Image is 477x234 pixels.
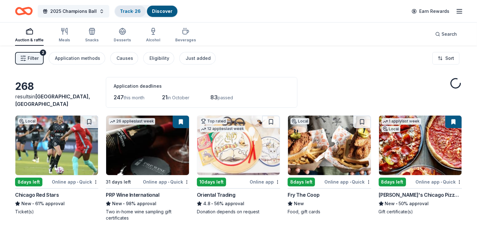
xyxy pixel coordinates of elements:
[396,201,398,206] span: •
[143,52,174,65] button: Eligibility
[197,178,226,186] div: 10 days left
[15,52,44,65] button: Filter2
[167,95,189,100] span: in October
[85,38,99,43] div: Snacks
[288,178,315,186] div: 8 days left
[114,82,290,90] div: Application deadlines
[106,209,189,221] div: Two in-home wine sampling gift certificates
[15,115,98,215] a: Image for Chicago Red StarsLocal8days leftOnline app•QuickChicago Red StarsNew•61% approvalTicket(s)
[15,200,98,207] div: 61% approval
[350,179,351,185] span: •
[379,209,462,215] div: Gift certificate(s)
[114,38,131,43] div: Desserts
[442,30,457,38] span: Search
[146,25,160,46] button: Alcohol
[441,179,442,185] span: •
[15,116,98,175] img: Image for Chicago Red Stars
[432,52,459,65] button: Sort
[124,95,144,100] span: this month
[114,94,124,101] span: 247
[38,5,109,18] button: 2025 Champions Ball
[379,115,462,215] a: Image for Georgio's Chicago Pizzeria & Pub1 applylast weekLocal8days leftOnline app•Quick[PERSON_...
[168,179,169,185] span: •
[430,28,462,40] button: Search
[55,55,100,62] div: Application methods
[114,25,131,46] button: Desserts
[143,178,189,186] div: Online app Quick
[106,178,131,186] div: 31 days left
[445,55,454,62] span: Sort
[162,94,167,101] span: 21
[123,201,125,206] span: •
[210,94,218,101] span: 83
[325,178,371,186] div: Online app Quick
[106,191,159,199] div: PRP Wine International
[117,55,133,62] div: Causes
[197,200,280,207] div: 56% approval
[106,116,189,175] img: Image for PRP Wine International
[15,191,59,199] div: Chicago Red Stars
[379,191,462,199] div: [PERSON_NAME]'s Chicago Pizzeria & Pub
[40,49,46,56] div: 2
[197,116,280,175] img: Image for Oriental Trading
[408,6,453,17] a: Earn Rewards
[59,25,70,46] button: Meals
[379,178,406,186] div: 8 days left
[110,52,138,65] button: Causes
[85,25,99,46] button: Snacks
[114,5,178,18] button: Track· 26Discover
[186,55,211,62] div: Just added
[32,201,34,206] span: •
[288,115,371,215] a: Image for Fry The CoopLocal8days leftOnline app•QuickFry The CoopNewFood, gift cards
[77,179,78,185] span: •
[379,200,462,207] div: 50% approval
[385,200,395,207] span: New
[200,118,227,124] div: Top rated
[288,116,371,175] img: Image for Fry The Coop
[15,209,98,215] div: Ticket(s)
[218,95,233,100] span: passed
[21,200,31,207] span: New
[211,201,213,206] span: •
[18,118,37,124] div: Local
[152,8,172,14] a: Discover
[59,38,70,43] div: Meals
[197,209,280,215] div: Donation depends on request
[15,178,42,186] div: 8 days left
[288,209,371,215] div: Food, gift cards
[382,126,400,132] div: Local
[120,8,141,14] a: Track· 26
[197,191,236,199] div: Oriental Trading
[149,55,169,62] div: Eligibility
[175,25,196,46] button: Beverages
[106,200,189,207] div: 98% approval
[106,115,189,221] a: Image for PRP Wine International26 applieslast week31 days leftOnline app•QuickPRP Wine Internati...
[294,200,304,207] span: New
[50,8,97,15] span: 2025 Champions Ball
[288,191,319,199] div: Fry The Coop
[15,80,98,93] div: 268
[203,200,210,207] span: 4.8
[15,38,44,43] div: Auction & raffle
[250,178,280,186] div: Online app
[15,25,44,46] button: Auction & raffle
[179,52,216,65] button: Just added
[200,126,245,132] div: 12 applies last week
[197,115,280,215] a: Image for Oriental TradingTop rated12 applieslast week10days leftOnline appOriental Trading4.8•56...
[379,116,462,175] img: Image for Georgio's Chicago Pizzeria & Pub
[146,38,160,43] div: Alcohol
[15,93,90,107] span: in
[52,178,98,186] div: Online app Quick
[15,93,98,108] div: results
[109,118,155,125] div: 26 applies last week
[175,38,196,43] div: Beverages
[15,93,90,107] span: [GEOGRAPHIC_DATA], [GEOGRAPHIC_DATA]
[15,4,33,18] a: Home
[28,55,39,62] span: Filter
[415,178,462,186] div: Online app Quick
[290,118,309,124] div: Local
[112,200,122,207] span: New
[382,118,421,125] div: 1 apply last week
[49,52,105,65] button: Application methods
